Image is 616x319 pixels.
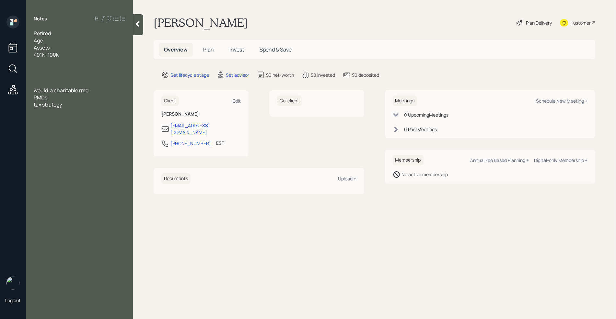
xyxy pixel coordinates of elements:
[311,72,335,78] div: $0 invested
[352,72,379,78] div: $0 deposited
[5,297,21,303] div: Log out
[170,72,209,78] div: Set lifecycle stage
[260,46,292,53] span: Spend & Save
[34,16,47,22] label: Notes
[233,98,241,104] div: Edit
[6,277,19,290] img: retirable_logo.png
[526,19,552,26] div: Plan Delivery
[34,87,88,94] span: would a charitable rmd
[534,157,587,163] div: Digital-only Membership +
[393,96,417,106] h6: Meetings
[34,37,43,44] span: Age
[571,19,591,26] div: Kustomer
[404,126,437,133] div: 0 Past Meeting s
[203,46,214,53] span: Plan
[170,122,241,136] div: [EMAIL_ADDRESS][DOMAIN_NAME]
[338,176,356,182] div: Upload +
[470,157,529,163] div: Annual Fee Based Planning +
[34,51,59,58] span: 401k- 100k
[229,46,244,53] span: Invest
[34,101,62,108] span: tax strategy
[402,171,448,178] div: No active membership
[34,44,50,51] span: Assets
[277,96,302,106] h6: Co-client
[34,94,47,101] span: RMDs
[536,98,587,104] div: Schedule New Meeting +
[161,111,241,117] h6: [PERSON_NAME]
[154,16,248,30] h1: [PERSON_NAME]
[404,111,449,118] div: 0 Upcoming Meeting s
[34,30,51,37] span: Retired
[393,155,424,165] h6: Membership
[266,72,294,78] div: $0 net-worth
[161,96,179,106] h6: Client
[216,140,224,146] div: EST
[164,46,188,53] span: Overview
[161,173,191,184] h6: Documents
[226,72,249,78] div: Set advisor
[170,140,211,147] div: [PHONE_NUMBER]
